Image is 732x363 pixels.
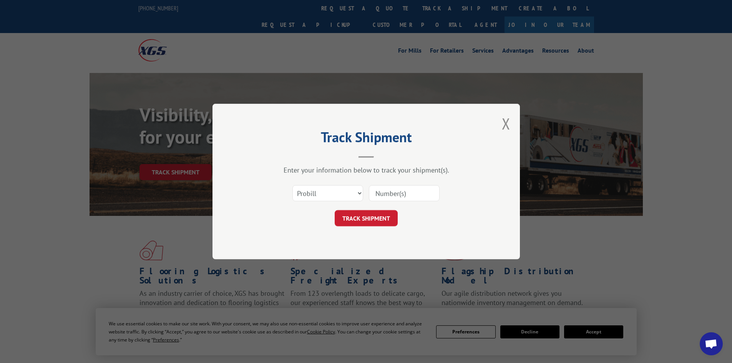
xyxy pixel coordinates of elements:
div: Enter your information below to track your shipment(s). [251,166,481,174]
button: TRACK SHIPMENT [335,210,398,226]
h2: Track Shipment [251,132,481,146]
input: Number(s) [369,185,440,201]
a: Open chat [700,332,723,355]
button: Close modal [502,113,510,134]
